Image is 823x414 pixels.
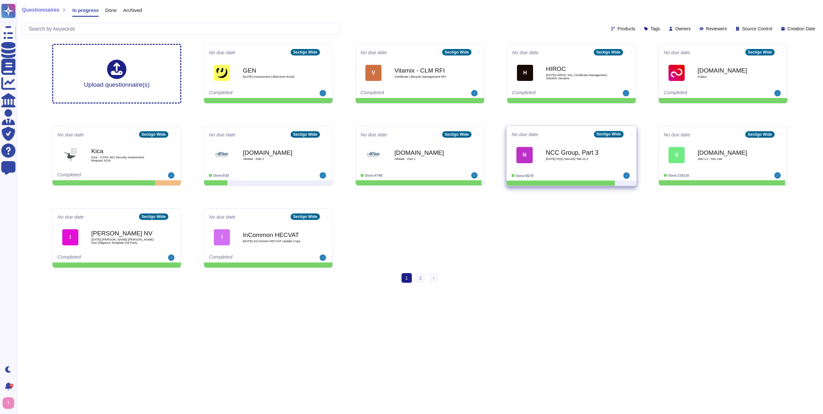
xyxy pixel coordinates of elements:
b: NCC Group, Part 3 [546,149,611,155]
span: [DATE] [PERSON_NAME] [PERSON_NAME] Due Diligence Template 3rd Party [91,238,156,244]
img: Logo [669,65,685,81]
span: No due date [57,214,84,219]
b: GEN [243,67,307,74]
span: Creation Date [788,26,815,31]
span: No due date [57,132,84,137]
div: Sectigo Wide [442,49,471,55]
span: Owners [675,26,691,31]
div: Sectigo Wide [745,131,775,138]
span: [DATE] HIROC SSL Certificate Management Solution Vendors [546,74,610,80]
span: Questionnaires [22,7,59,13]
span: Done: 47/48 [365,174,382,177]
span: No due date [361,50,387,55]
span: [DATE] PQQ Security Tab v2.2 [546,157,611,161]
img: user [320,254,326,261]
img: user [623,172,630,179]
div: I [62,229,78,245]
div: I [214,229,230,245]
a: 2 [415,273,426,283]
span: 1 [402,273,412,283]
div: Completed [664,90,743,96]
span: [DATE] Assessment Lifted from Email [243,75,307,78]
b: [PERSON_NAME] NV [91,230,156,236]
div: H [517,65,533,81]
span: Kica - CJISF 403 Security Assessment Request SCM [91,156,156,162]
span: No due date [511,132,538,137]
div: Sectigo Wide [745,49,775,55]
b: HIROC [546,66,610,72]
span: No due date [209,132,235,137]
img: Logo [214,65,230,81]
img: user [168,254,174,261]
div: Completed [512,90,591,96]
img: Logo [62,147,78,163]
span: Allstate - Part 1 [394,157,459,161]
span: Done: 6/33 [213,174,229,177]
div: Sectigo Wide [139,131,168,138]
button: user [1,396,19,410]
div: Completed [361,90,440,96]
span: No due date [209,214,235,219]
div: Sectigo Wide [139,213,168,220]
span: No due date [209,50,235,55]
div: 9+ [9,384,13,388]
b: Kica [91,148,156,154]
span: No due date [664,132,690,137]
span: No due date [664,50,690,55]
div: Completed [209,254,288,261]
div: Completed [57,254,136,261]
div: V [365,65,382,81]
img: user [168,172,174,179]
b: [DOMAIN_NAME] [698,67,762,74]
span: Products [618,26,635,31]
span: Certificate Lifecycle Management RFI [394,75,459,78]
span: Fujitsu [698,75,762,78]
b: [DOMAIN_NAME] [394,150,459,156]
img: user [774,172,781,179]
div: Sectigo Wide [442,131,471,138]
img: user [623,90,629,96]
img: user [471,172,478,179]
b: Vitamix - CLM RFI [394,67,459,74]
div: Completed [209,90,288,96]
input: Search by keywords [25,23,340,34]
span: Done [105,8,117,13]
div: N [516,147,533,163]
span: Reviewers [706,26,727,31]
span: [DATE] InCommon HECVAT Update Copy [243,240,307,243]
img: user [3,397,14,409]
b: [DOMAIN_NAME] [698,150,762,156]
img: user [320,90,326,96]
span: Archived [123,8,142,13]
span: JND LA - SIG Lite [698,157,762,161]
span: Allstate - Part 2 [243,157,307,161]
img: user [774,90,781,96]
span: Done: 65/78 [516,174,533,177]
div: S [669,147,685,163]
div: Sectigo Wide [291,213,320,220]
img: Logo [365,147,382,163]
b: [DOMAIN_NAME] [243,150,307,156]
img: Logo [214,147,230,163]
div: Completed [57,172,136,179]
span: In progress [72,8,99,13]
div: Sectigo Wide [291,49,320,55]
div: Sectigo Wide [291,131,320,138]
span: No due date [361,132,387,137]
b: InCommon HECVAT [243,232,307,238]
div: Upload questionnaire(s) [84,60,150,88]
span: Tags [650,26,660,31]
div: Sectigo Wide [594,131,623,137]
span: Done: 114/116 [668,174,689,177]
img: user [320,172,326,179]
span: Source Control [742,26,772,31]
div: Sectigo Wide [594,49,623,55]
span: No due date [512,50,539,55]
span: › [433,275,434,281]
img: user [471,90,478,96]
